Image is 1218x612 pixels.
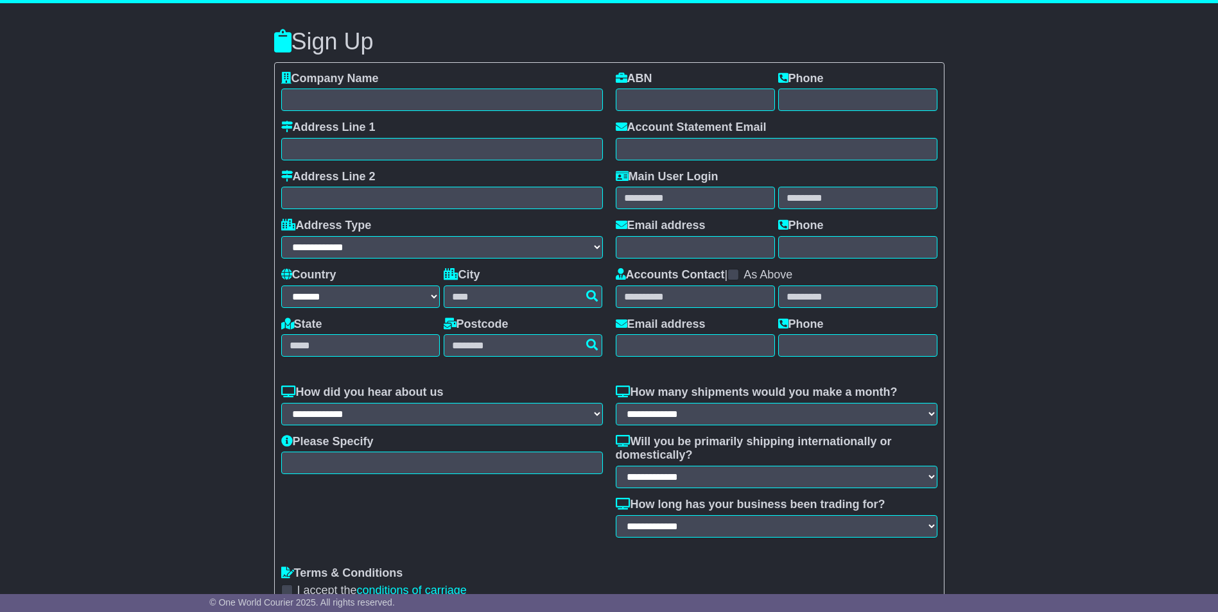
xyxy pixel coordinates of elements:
label: Address Line 1 [281,121,376,135]
label: Will you be primarily shipping internationally or domestically? [616,435,937,463]
label: How many shipments would you make a month? [616,386,898,400]
label: City [444,268,480,282]
label: Email address [616,318,706,332]
label: I accept the [297,584,467,598]
label: Company Name [281,72,379,86]
a: conditions of carriage [357,584,467,597]
span: © One World Courier 2025. All rights reserved. [209,597,395,608]
label: Please Specify [281,435,374,449]
label: How long has your business been trading for? [616,498,885,512]
label: Address Type [281,219,372,233]
label: Phone [778,72,824,86]
label: As Above [744,268,792,282]
label: State [281,318,322,332]
label: Email address [616,219,706,233]
label: Phone [778,318,824,332]
label: Address Line 2 [281,170,376,184]
div: | [616,268,937,285]
label: ABN [616,72,652,86]
label: Country [281,268,336,282]
h3: Sign Up [274,29,944,55]
label: Accounts Contact [616,268,725,282]
label: How did you hear about us [281,386,444,400]
label: Account Statement Email [616,121,767,135]
label: Postcode [444,318,509,332]
label: Main User Login [616,170,718,184]
label: Terms & Conditions [281,566,403,581]
label: Phone [778,219,824,233]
